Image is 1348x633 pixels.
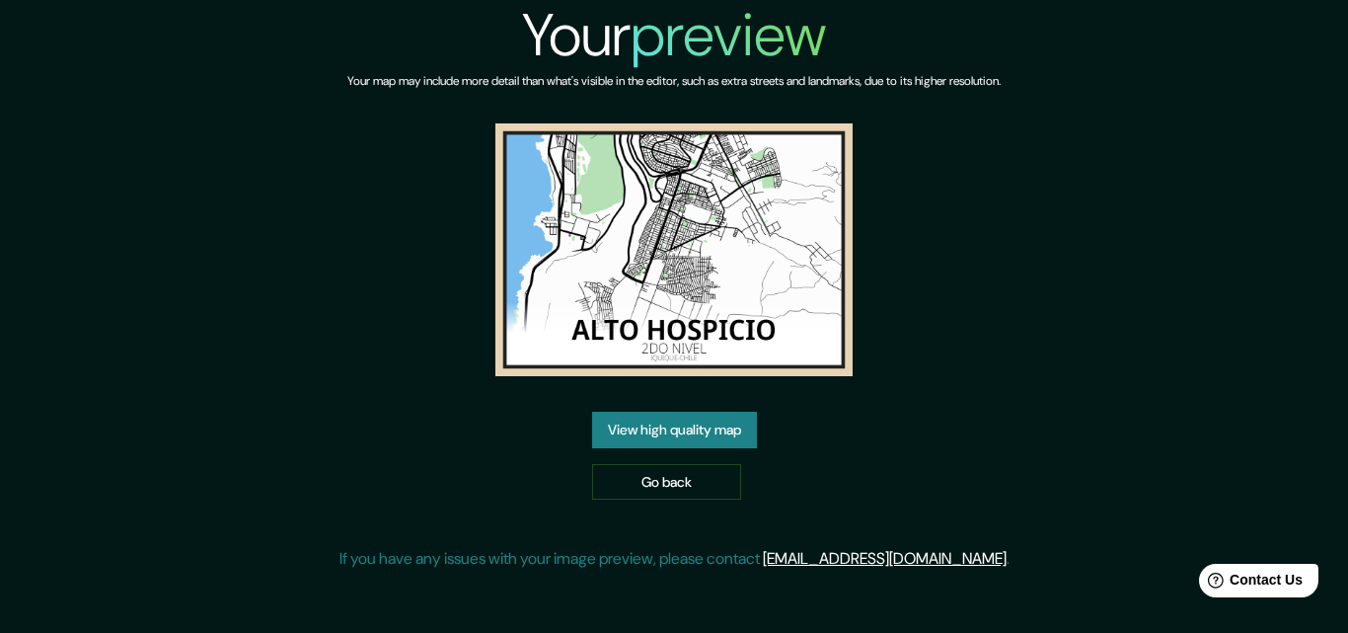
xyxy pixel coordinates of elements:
[592,412,757,448] a: View high quality map
[347,71,1001,92] h6: Your map may include more detail than what's visible in the editor, such as extra streets and lan...
[1172,556,1326,611] iframe: Help widget launcher
[592,464,741,501] a: Go back
[763,548,1007,569] a: [EMAIL_ADDRESS][DOMAIN_NAME]
[339,547,1010,571] p: If you have any issues with your image preview, please contact .
[495,123,853,376] img: created-map-preview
